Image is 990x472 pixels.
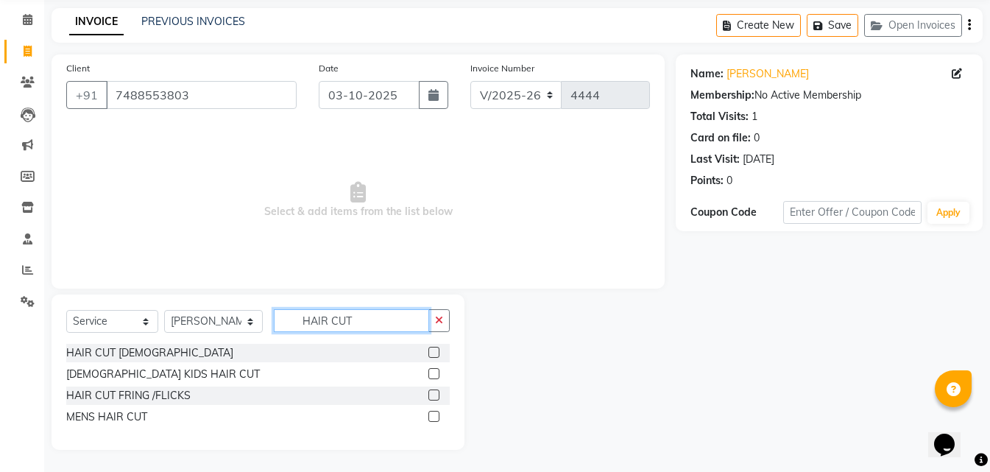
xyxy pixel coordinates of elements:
[726,173,732,189] div: 0
[752,109,757,124] div: 1
[690,66,724,82] div: Name:
[690,130,751,146] div: Card on file:
[690,173,724,189] div: Points:
[66,62,90,75] label: Client
[106,81,297,109] input: Search by Name/Mobile/Email/Code
[716,14,801,37] button: Create New
[66,127,650,274] span: Select & add items from the list below
[690,109,749,124] div: Total Visits:
[864,14,962,37] button: Open Invoices
[927,202,969,224] button: Apply
[66,345,233,361] div: HAIR CUT [DEMOGRAPHIC_DATA]
[690,205,783,220] div: Coupon Code
[66,367,260,382] div: [DEMOGRAPHIC_DATA] KIDS HAIR CUT
[141,15,245,28] a: PREVIOUS INVOICES
[470,62,534,75] label: Invoice Number
[319,62,339,75] label: Date
[754,130,760,146] div: 0
[928,413,975,457] iframe: chat widget
[783,201,922,224] input: Enter Offer / Coupon Code
[274,309,428,332] input: Search or Scan
[66,388,191,404] div: HAIR CUT FRING /FLICKS
[690,152,740,167] div: Last Visit:
[69,9,124,35] a: INVOICE
[807,14,858,37] button: Save
[690,88,968,103] div: No Active Membership
[743,152,774,167] div: [DATE]
[726,66,809,82] a: [PERSON_NAME]
[690,88,754,103] div: Membership:
[66,81,107,109] button: +91
[66,409,147,425] div: MENS HAIR CUT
